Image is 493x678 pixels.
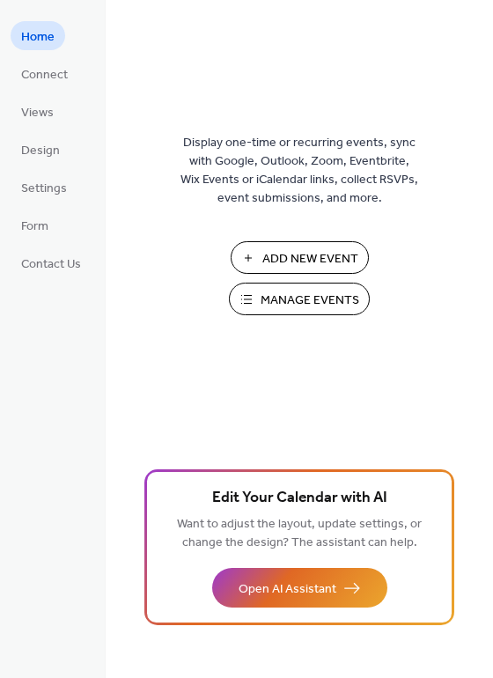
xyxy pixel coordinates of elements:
button: Add New Event [231,241,369,274]
span: Display one-time or recurring events, sync with Google, Outlook, Zoom, Eventbrite, Wix Events or ... [180,134,418,208]
a: Connect [11,59,78,88]
a: Design [11,135,70,164]
span: Open AI Assistant [239,580,336,599]
a: Form [11,210,59,240]
a: Views [11,97,64,126]
span: Form [21,217,48,236]
span: Edit Your Calendar with AI [212,486,387,511]
span: Views [21,104,54,122]
span: Design [21,142,60,160]
span: Home [21,28,55,47]
span: Add New Event [262,250,358,269]
a: Contact Us [11,248,92,277]
button: Open AI Assistant [212,568,387,608]
a: Settings [11,173,77,202]
a: Home [11,21,65,50]
span: Manage Events [261,291,359,310]
span: Settings [21,180,67,198]
span: Want to adjust the layout, update settings, or change the design? The assistant can help. [177,512,422,555]
span: Contact Us [21,255,81,274]
span: Connect [21,66,68,85]
button: Manage Events [229,283,370,315]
